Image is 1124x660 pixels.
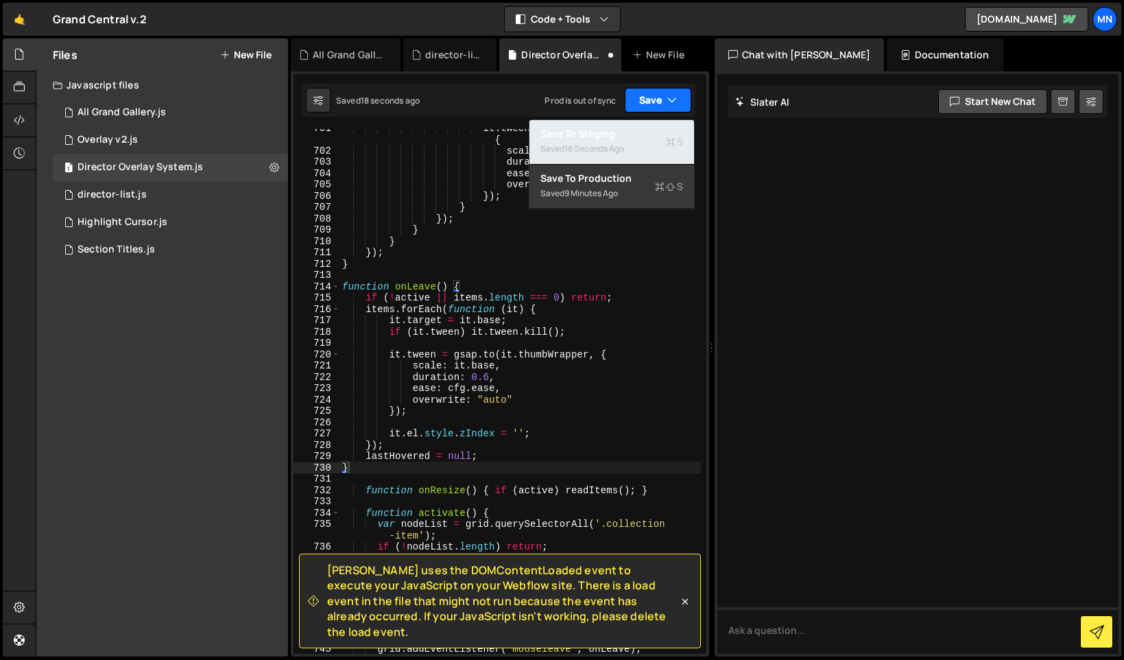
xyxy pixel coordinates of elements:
div: 18 seconds ago [361,95,420,106]
button: Save [625,88,691,113]
div: 703 [294,156,340,168]
div: 715 [294,292,340,304]
div: 726 [294,417,340,429]
div: 705 [294,179,340,191]
button: Start new chat [938,89,1047,114]
div: Prod is out of sync [545,95,616,106]
div: Overlay v2.js [77,134,138,146]
div: 15298/40223.js [53,236,288,263]
div: 720 [294,349,340,361]
div: 702 [294,145,340,157]
div: 738 [294,564,340,576]
div: Saved [540,185,683,202]
div: Saved [540,141,683,157]
div: 745 [294,644,340,655]
div: 716 [294,304,340,316]
div: 722 [294,372,340,384]
div: 723 [294,383,340,394]
div: All Grand Gallery.js [313,48,384,62]
div: 707 [294,202,340,213]
div: Saved [336,95,420,106]
div: 701 [294,123,340,145]
div: Chat with [PERSON_NAME] [715,38,885,71]
div: 739 [294,576,340,587]
span: [PERSON_NAME] uses the DOMContentLoaded event to execute your JavaScript on your Webflow site. Th... [327,563,678,639]
div: 704 [294,168,340,180]
div: New File [632,48,690,62]
div: 724 [294,394,340,406]
div: 714 [294,281,340,293]
div: Save to Staging [540,127,683,141]
div: Director Overlay System.js [521,48,604,62]
div: 727 [294,428,340,440]
div: 719 [294,338,340,349]
div: director-list.js [425,48,480,62]
div: 712 [294,259,340,270]
div: Save to Production [540,172,683,185]
div: 728 [294,440,340,451]
div: 736 [294,541,340,553]
div: 725 [294,405,340,417]
div: 706 [294,191,340,202]
div: 710 [294,236,340,248]
div: 740 [294,587,340,598]
button: Save to ProductionS Saved9 minutes ago [529,165,694,209]
div: 718 [294,327,340,338]
div: 732 [294,485,340,497]
div: 744 [294,632,340,644]
div: 708 [294,213,340,225]
a: MN [1092,7,1117,32]
div: Documentation [887,38,1003,71]
div: 15298/43117.js [53,209,288,236]
div: 711 [294,247,340,259]
div: Grand Central v.2 [53,11,147,27]
div: Director Overlay System.js [77,161,203,174]
div: 731 [294,473,340,485]
div: 733 [294,496,340,508]
span: 1 [64,163,73,174]
h2: Slater AI [735,95,790,108]
div: 717 [294,315,340,327]
div: 18 seconds ago [564,143,624,154]
div: 15298/43578.js [53,99,288,126]
div: Highlight Cursor.js [77,216,167,228]
div: 15298/42891.js [53,154,288,181]
div: 15298/45944.js [53,126,288,154]
span: S [655,180,683,193]
div: 713 [294,270,340,281]
button: Save to StagingS Saved18 seconds ago [529,120,694,165]
div: director-list.js [77,189,147,201]
div: Javascript files [36,71,288,99]
div: 737 [294,553,340,565]
button: Code + Tools [505,7,620,32]
div: 709 [294,224,340,236]
div: 15298/40379.js [53,181,288,209]
h2: Files [53,47,77,62]
span: S [666,135,683,149]
div: 729 [294,451,340,462]
a: [DOMAIN_NAME] [965,7,1088,32]
div: 734 [294,508,340,519]
div: 9 minutes ago [564,187,618,199]
div: Section Titles.js [77,244,155,256]
div: 735 [294,519,340,541]
div: 742 [294,609,340,621]
div: 743 [294,621,340,633]
div: 741 [294,598,340,610]
button: New File [220,49,272,60]
div: 730 [294,462,340,474]
div: 721 [294,360,340,372]
a: 🤙 [3,3,36,36]
div: All Grand Gallery.js [77,106,166,119]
